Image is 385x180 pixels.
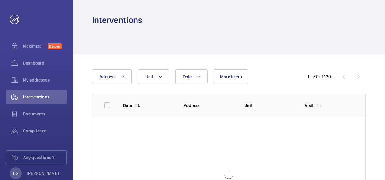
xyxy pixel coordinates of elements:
[27,170,59,176] p: [PERSON_NAME]
[23,111,67,117] span: Documents
[23,128,67,134] span: Compliance
[100,74,116,79] span: Address
[308,74,331,80] div: 1 – 30 of 120
[48,43,62,49] span: Discover
[214,69,248,84] button: More filters
[220,74,242,79] span: More filters
[145,74,153,79] span: Unit
[23,77,67,83] span: My addresses
[23,94,67,100] span: Interventions
[123,102,132,108] p: Date
[13,170,18,176] p: DG
[175,69,208,84] button: Date
[92,69,132,84] button: Address
[183,74,192,79] span: Date
[244,102,295,108] p: Unit
[23,43,48,49] span: Maximize
[92,15,142,26] h1: Interventions
[305,102,314,108] p: Visit
[23,60,67,66] span: Dashboard
[23,155,66,161] span: Any questions ?
[184,102,235,108] p: Address
[138,69,169,84] button: Unit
